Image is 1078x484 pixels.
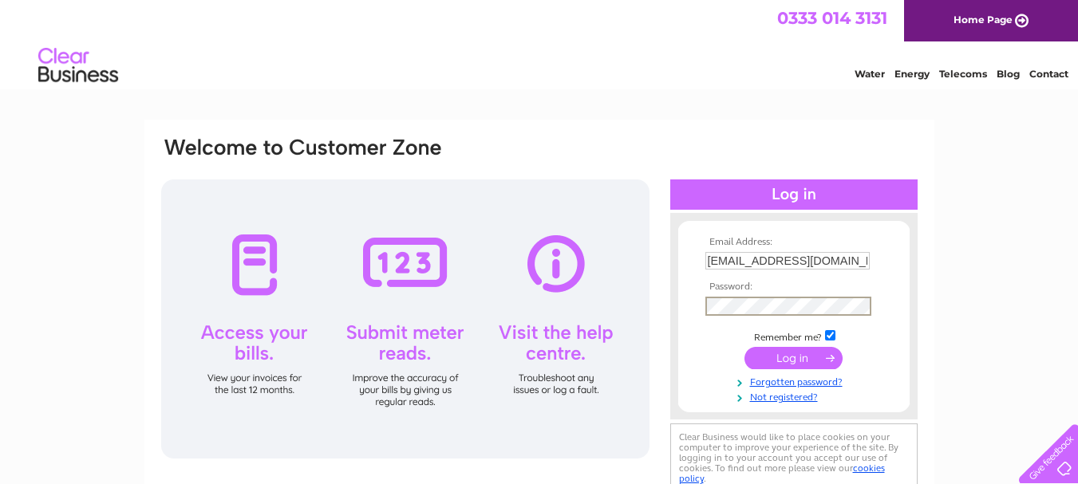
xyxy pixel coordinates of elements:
a: Blog [997,68,1020,80]
a: Contact [1029,68,1068,80]
img: logo.png [38,41,119,90]
th: Password: [701,281,886,293]
a: Not registered? [705,388,886,403]
a: 0333 014 3131 [777,8,887,28]
a: Forgotten password? [705,373,886,388]
a: cookies policy [679,462,885,484]
input: Submit [744,347,843,369]
td: Remember me? [701,328,886,344]
a: Telecoms [939,68,987,80]
a: Water [855,68,885,80]
div: Clear Business is a trading name of Verastar Limited (registered in [GEOGRAPHIC_DATA] No. 3667643... [163,9,917,77]
a: Energy [894,68,930,80]
th: Email Address: [701,237,886,248]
